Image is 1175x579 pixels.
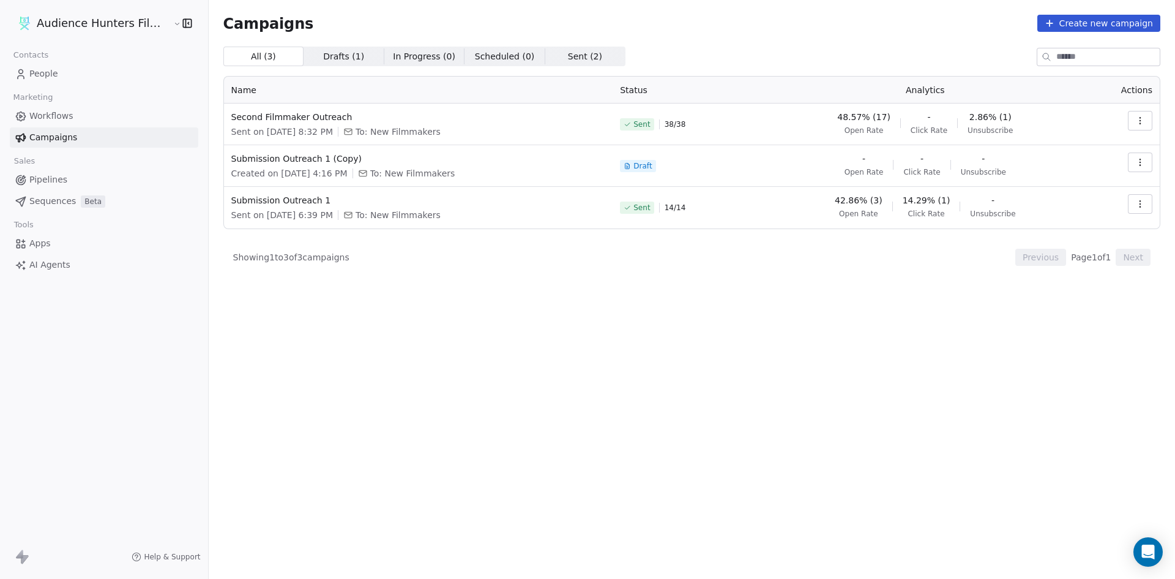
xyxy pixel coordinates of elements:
a: Apps [10,233,198,254]
span: Showing 1 to 3 of 3 campaigns [233,251,349,263]
span: Beta [81,195,105,208]
div: Open Intercom Messenger [1133,537,1163,567]
span: Page 1 of 1 [1071,251,1111,263]
span: Open Rate [845,126,884,135]
span: Sent ( 2 ) [568,50,602,63]
span: Sales [9,152,40,170]
a: SequencesBeta [10,191,198,211]
span: Unsubscribe [961,167,1006,177]
span: Campaigns [223,15,314,32]
span: Marketing [8,88,58,107]
span: Tools [9,216,39,234]
span: Sequences [29,195,76,208]
span: To: New Filmmakers [370,167,455,180]
button: Create new campaign [1037,15,1160,32]
span: Help & Support [144,552,200,562]
span: Click Rate [908,209,944,219]
span: 38 / 38 [665,119,686,129]
button: Audience Hunters Film Festival [15,13,165,34]
span: Sent on [DATE] 6:39 PM [231,209,333,221]
span: People [29,67,58,80]
th: Status [613,77,766,104]
span: Draft [633,161,652,171]
span: Contacts [8,46,54,64]
span: 2.86% (1) [969,111,1012,123]
span: Sent [633,119,650,129]
span: 14 / 14 [665,203,686,213]
a: Workflows [10,106,198,126]
a: Help & Support [132,552,200,562]
span: Pipelines [29,173,67,186]
th: Name [224,77,613,104]
span: Created on [DATE] 4:16 PM [231,167,348,180]
th: Actions [1084,77,1160,104]
span: To: New Filmmakers [356,126,441,138]
span: Unsubscribe [968,126,1013,135]
span: - [991,194,994,206]
a: Campaigns [10,127,198,148]
span: 14.29% (1) [903,194,950,206]
span: Click Rate [903,167,940,177]
span: Submission Outreach 1 (Copy) [231,153,606,165]
th: Analytics [766,77,1084,104]
span: Unsubscribe [970,209,1015,219]
button: Previous [1015,249,1066,266]
span: Open Rate [845,167,884,177]
span: AI Agents [29,259,70,271]
span: Workflows [29,110,73,123]
span: Sent [633,203,650,213]
button: Next [1116,249,1151,266]
span: To: New Filmmakers [356,209,441,221]
span: Scheduled ( 0 ) [475,50,535,63]
span: - [927,111,930,123]
span: Drafts ( 1 ) [323,50,364,63]
span: - [920,153,923,165]
a: People [10,64,198,84]
span: 48.57% (17) [837,111,890,123]
span: In Progress ( 0 ) [393,50,455,63]
a: Pipelines [10,170,198,190]
span: Campaigns [29,131,77,144]
span: 42.86% (3) [835,194,882,206]
span: Open Rate [839,209,878,219]
span: Apps [29,237,51,250]
span: - [862,153,865,165]
span: Submission Outreach 1 [231,194,606,206]
span: - [982,153,985,165]
span: Sent on [DATE] 8:32 PM [231,126,333,138]
span: Click Rate [911,126,947,135]
a: AI Agents [10,255,198,275]
span: Second Filmmaker Outreach [231,111,606,123]
span: Audience Hunters Film Festival [37,15,170,31]
img: AHFF%20symbol.png [17,16,32,31]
